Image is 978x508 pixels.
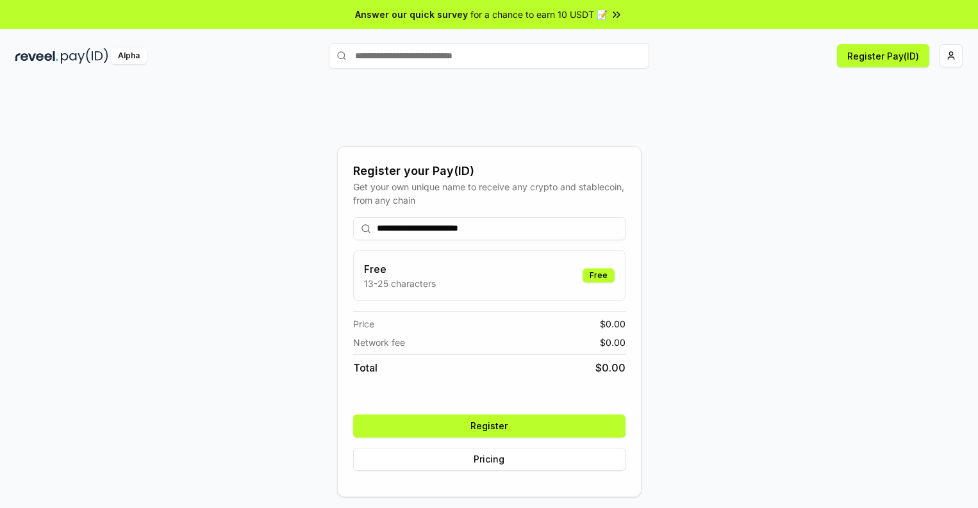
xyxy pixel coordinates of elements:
[355,8,468,21] span: Answer our quick survey
[353,360,377,375] span: Total
[61,48,108,64] img: pay_id
[600,317,626,331] span: $ 0.00
[353,414,626,438] button: Register
[837,44,929,67] button: Register Pay(ID)
[353,162,626,180] div: Register your Pay(ID)
[15,48,58,64] img: reveel_dark
[583,268,615,283] div: Free
[364,277,436,290] p: 13-25 characters
[353,317,374,331] span: Price
[470,8,608,21] span: for a chance to earn 10 USDT 📝
[353,180,626,207] div: Get your own unique name to receive any crypto and stablecoin, from any chain
[600,336,626,349] span: $ 0.00
[353,336,405,349] span: Network fee
[353,448,626,471] button: Pricing
[111,48,147,64] div: Alpha
[364,261,436,277] h3: Free
[595,360,626,375] span: $ 0.00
